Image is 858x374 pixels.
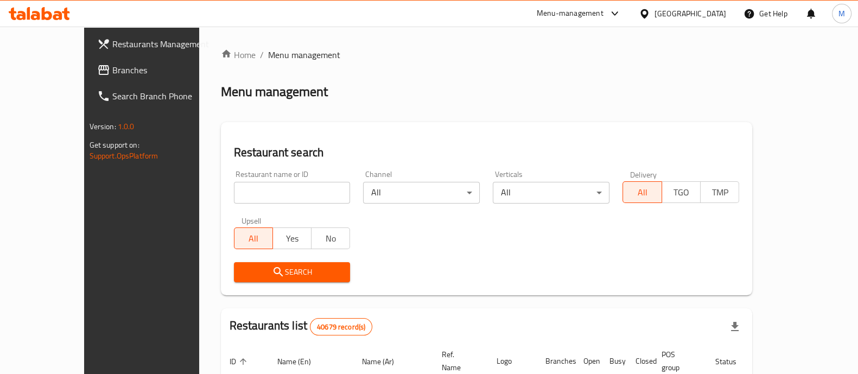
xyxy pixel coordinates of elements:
[118,119,135,134] span: 1.0.0
[230,318,373,335] h2: Restaurants list
[442,348,475,374] span: Ref. Name
[666,185,696,200] span: TGO
[90,149,158,163] a: Support.OpsPlatform
[88,83,227,109] a: Search Branch Phone
[838,8,845,20] span: M
[90,138,139,152] span: Get support on:
[234,182,351,204] input: Search for restaurant name or ID..
[654,8,726,20] div: [GEOGRAPHIC_DATA]
[239,231,269,246] span: All
[241,217,262,224] label: Upsell
[260,48,264,61] li: /
[234,227,273,249] button: All
[662,181,701,203] button: TGO
[537,7,603,20] div: Menu-management
[722,314,748,340] div: Export file
[268,48,340,61] span: Menu management
[272,227,312,249] button: Yes
[715,355,751,368] span: Status
[310,322,372,332] span: 40679 record(s)
[234,262,351,282] button: Search
[630,170,657,178] label: Delivery
[221,48,753,61] nav: breadcrumb
[363,182,480,204] div: All
[90,119,116,134] span: Version:
[88,31,227,57] a: Restaurants Management
[627,185,657,200] span: All
[230,355,250,368] span: ID
[221,83,328,100] h2: Menu management
[221,48,256,61] a: Home
[700,181,739,203] button: TMP
[316,231,346,246] span: No
[705,185,735,200] span: TMP
[277,355,325,368] span: Name (En)
[622,181,662,203] button: All
[88,57,227,83] a: Branches
[277,231,307,246] span: Yes
[493,182,609,204] div: All
[112,64,219,77] span: Branches
[112,37,219,50] span: Restaurants Management
[311,227,350,249] button: No
[362,355,408,368] span: Name (Ar)
[234,144,740,161] h2: Restaurant search
[243,265,342,279] span: Search
[662,348,694,374] span: POS group
[310,318,372,335] div: Total records count
[112,90,219,103] span: Search Branch Phone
